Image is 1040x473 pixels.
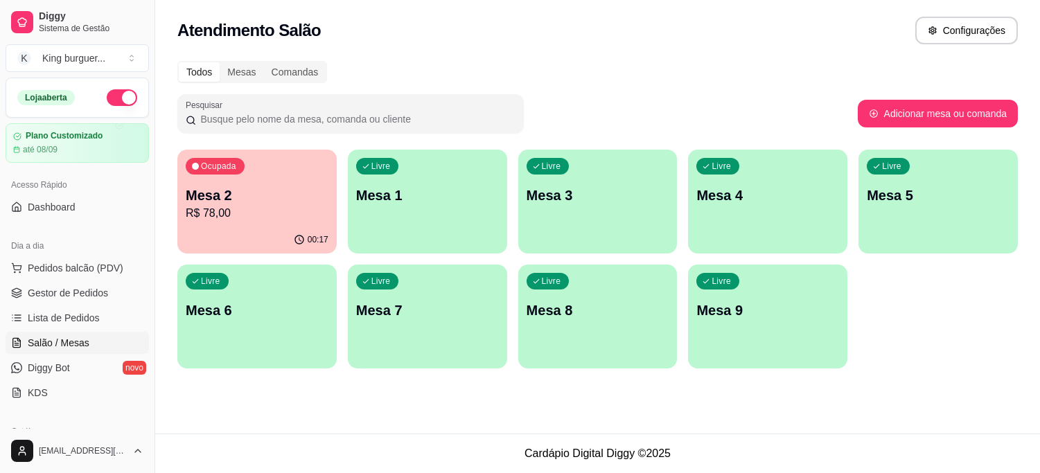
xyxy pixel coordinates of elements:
a: KDS [6,382,149,404]
p: Livre [542,276,561,287]
button: LivreMesa 4 [688,150,847,253]
div: Mesas [220,62,263,82]
p: Mesa 3 [527,186,669,205]
footer: Cardápio Digital Diggy © 2025 [155,434,1040,473]
div: King burguer ... [42,51,105,65]
button: OcupadaMesa 2R$ 78,0000:17 [177,150,337,253]
span: Gestor de Pedidos [28,286,108,300]
p: R$ 78,00 [186,205,328,222]
span: Salão / Mesas [28,336,89,350]
div: Dia a dia [6,235,149,257]
p: Mesa 6 [186,301,328,320]
p: Mesa 8 [527,301,669,320]
p: Mesa 5 [867,186,1010,205]
p: Livre [371,161,391,172]
article: Plano Customizado [26,131,103,141]
div: Todos [179,62,220,82]
p: Mesa 7 [356,301,499,320]
button: LivreMesa 9 [688,265,847,368]
p: Livre [712,161,731,172]
p: Mesa 4 [696,186,839,205]
a: Plano Customizadoaté 08/09 [6,123,149,163]
input: Pesquisar [196,112,515,126]
p: Livre [712,276,731,287]
p: Mesa 2 [186,186,328,205]
span: Diggy [39,10,143,23]
span: Pedidos balcão (PDV) [28,261,123,275]
div: Catálogo [6,420,149,443]
a: Dashboard [6,196,149,218]
button: [EMAIL_ADDRESS][DOMAIN_NAME] [6,434,149,467]
p: Livre [201,276,220,287]
a: Gestor de Pedidos [6,282,149,304]
span: Diggy Bot [28,361,70,375]
button: LivreMesa 6 [177,265,337,368]
article: até 08/09 [23,144,58,155]
label: Pesquisar [186,99,227,111]
a: Diggy Botnovo [6,357,149,379]
p: Livre [371,276,391,287]
button: LivreMesa 7 [348,265,507,368]
p: Livre [542,161,561,172]
span: Sistema de Gestão [39,23,143,34]
span: KDS [28,386,48,400]
div: Loja aberta [17,90,75,105]
button: LivreMesa 5 [858,150,1018,253]
button: LivreMesa 8 [518,265,678,368]
a: Salão / Mesas [6,332,149,354]
button: Pedidos balcão (PDV) [6,257,149,279]
span: K [17,51,31,65]
button: LivreMesa 3 [518,150,678,253]
button: Adicionar mesa ou comanda [858,100,1018,127]
p: 00:17 [308,234,328,245]
button: Select a team [6,44,149,72]
p: Mesa 1 [356,186,499,205]
div: Acesso Rápido [6,174,149,196]
button: Alterar Status [107,89,137,106]
p: Ocupada [201,161,236,172]
button: LivreMesa 1 [348,150,507,253]
p: Mesa 9 [696,301,839,320]
span: [EMAIL_ADDRESS][DOMAIN_NAME] [39,445,127,456]
button: Configurações [915,17,1018,44]
h2: Atendimento Salão [177,19,321,42]
span: Dashboard [28,200,76,214]
p: Livre [882,161,901,172]
div: Comandas [264,62,326,82]
a: Lista de Pedidos [6,307,149,329]
span: Lista de Pedidos [28,311,100,325]
a: DiggySistema de Gestão [6,6,149,39]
